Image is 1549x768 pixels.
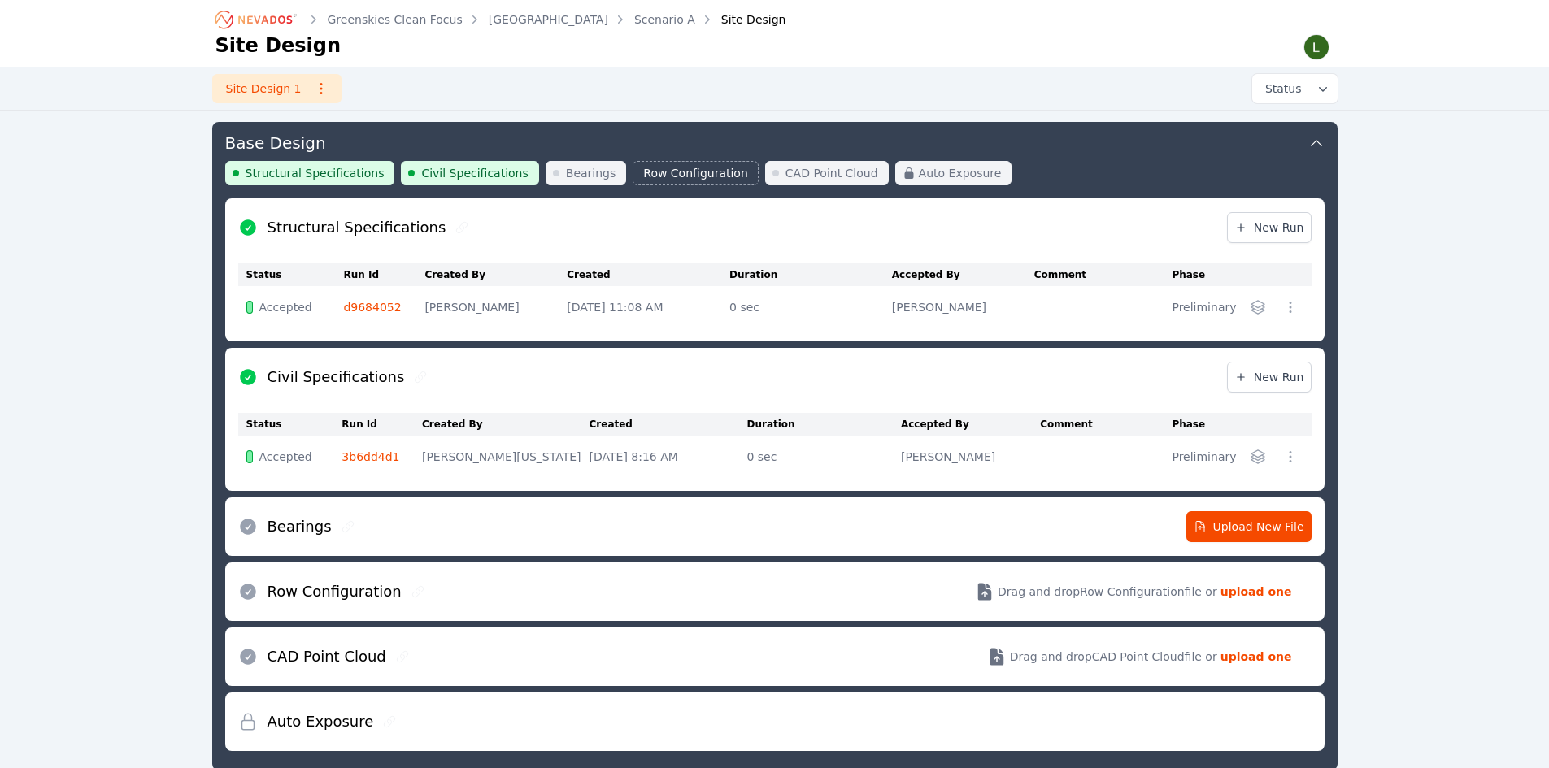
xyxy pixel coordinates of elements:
h2: Auto Exposure [268,710,374,733]
span: Accepted [259,449,312,465]
th: Created [590,413,747,436]
th: Status [238,413,342,436]
button: Base Design [225,122,1325,161]
a: Site Design 1 [212,74,342,103]
h2: Bearings [268,515,332,538]
span: New Run [1234,369,1304,385]
td: [PERSON_NAME] [892,286,1034,328]
div: 0 sec [746,449,892,465]
button: Status [1252,74,1338,103]
h3: Base Design [225,132,326,154]
a: 3b6dd4d1 [342,450,399,463]
th: Run Id [342,413,422,436]
td: [PERSON_NAME] [424,286,567,328]
h2: CAD Point Cloud [268,645,386,668]
div: Preliminary [1172,449,1236,465]
span: Auto Exposure [919,165,1002,181]
span: Drag and drop Row Configuration file or [998,584,1217,600]
td: [PERSON_NAME][US_STATE] [422,436,590,478]
h2: Row Configuration [268,580,402,603]
th: Comment [1040,413,1172,436]
th: Comment [1034,263,1173,286]
th: Created By [424,263,567,286]
nav: Breadcrumb [215,7,786,33]
th: Phase [1172,413,1244,436]
button: Drag and dropCAD Point Cloudfile or upload one [968,634,1312,679]
th: Duration [746,413,900,436]
a: New Run [1227,212,1312,243]
th: Created By [422,413,590,436]
span: Row Configuration [643,165,748,181]
span: Upload New File [1194,519,1304,535]
a: [GEOGRAPHIC_DATA] [489,11,608,28]
strong: upload one [1220,649,1292,665]
img: Lamar Washington [1303,34,1329,60]
div: Preliminary [1172,299,1236,315]
th: Duration [729,263,892,286]
button: Drag and dropRow Configurationfile or upload one [955,569,1311,614]
span: Status [1259,80,1302,97]
a: Scenario A [634,11,695,28]
strong: upload one [1220,584,1292,600]
div: 0 sec [729,299,884,315]
th: Phase [1172,263,1244,286]
span: CAD Point Cloud [785,165,878,181]
h2: Civil Specifications [268,366,405,388]
th: Created [567,263,729,286]
th: Status [238,263,344,286]
span: Civil Specifications [421,165,528,181]
a: New Run [1227,362,1312,393]
td: [DATE] 11:08 AM [567,286,729,328]
span: Structural Specifications [246,165,385,181]
h1: Site Design [215,33,342,59]
span: Accepted [259,299,312,315]
td: [PERSON_NAME] [901,436,1040,478]
th: Accepted By [892,263,1034,286]
a: d9684052 [343,301,401,314]
td: [DATE] 8:16 AM [590,436,747,478]
h2: Structural Specifications [268,216,446,239]
span: Drag and drop CAD Point Cloud file or [1010,649,1217,665]
th: Run Id [343,263,424,286]
span: Bearings [566,165,616,181]
th: Accepted By [901,413,1040,436]
a: Upload New File [1186,511,1312,542]
span: New Run [1234,219,1304,236]
a: Greenskies Clean Focus [328,11,463,28]
div: Site Design [698,11,786,28]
